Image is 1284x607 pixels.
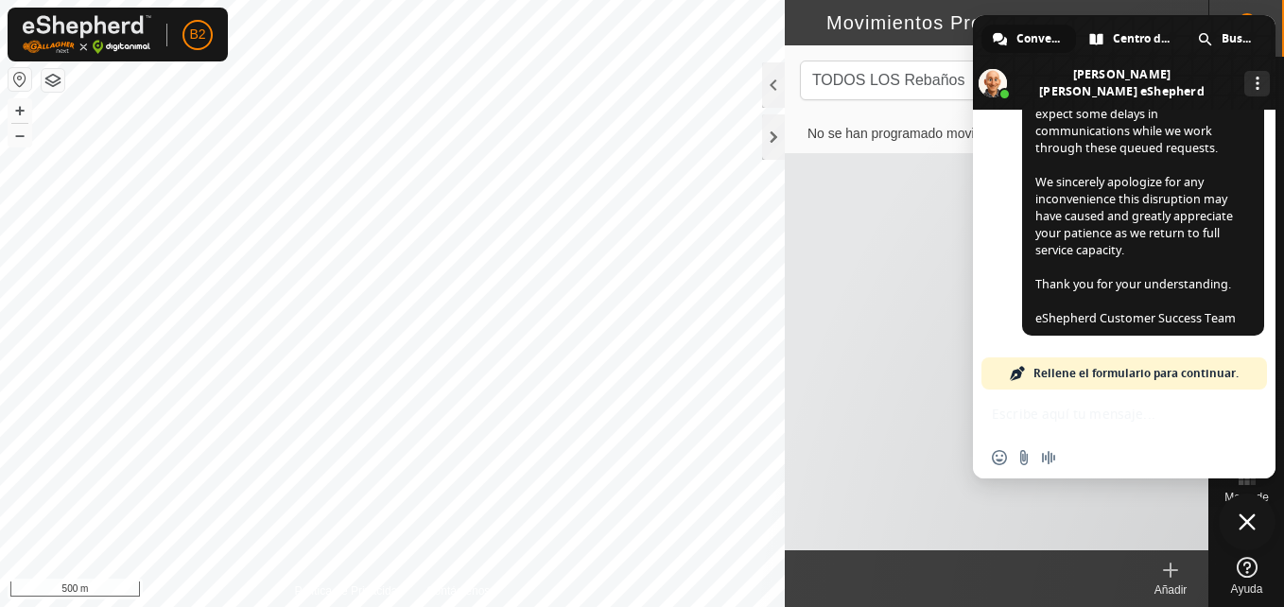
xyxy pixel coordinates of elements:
[9,124,31,147] button: –
[1113,25,1171,53] span: Centro de ayuda
[9,68,31,91] button: Restablecer Mapa
[1209,549,1284,602] a: Ayuda
[1244,71,1270,96] div: Más canales
[1133,581,1208,598] div: Añadir
[1231,583,1263,595] span: Ayuda
[805,61,1151,99] span: TODOS LOS Rebaños
[1222,25,1254,53] span: Buscar en
[1033,357,1239,390] span: Rellene el formulario para continuar.
[796,11,1208,34] h2: Movimientos Programados
[1214,492,1279,514] span: Mapa de Calor
[992,450,1007,465] span: Insertar un emoji
[812,72,965,88] span: TODOS LOS Rebaños
[426,582,490,599] a: Contáctenos
[295,582,404,599] a: Política de Privacidad
[42,69,64,92] button: Capas del Mapa
[981,25,1076,53] div: Conversación
[9,99,31,122] button: +
[23,15,151,54] img: Logo Gallagher
[1016,25,1063,53] span: Conversación
[1016,450,1032,465] span: Enviar un archivo
[1187,25,1267,53] div: Buscar en
[1219,494,1275,550] div: Cerrar el chat
[189,25,205,44] span: B2
[1041,450,1056,465] span: Grabar mensaje de audio
[792,126,1113,141] span: No se han programado movimientos.
[1078,25,1185,53] div: Centro de ayuda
